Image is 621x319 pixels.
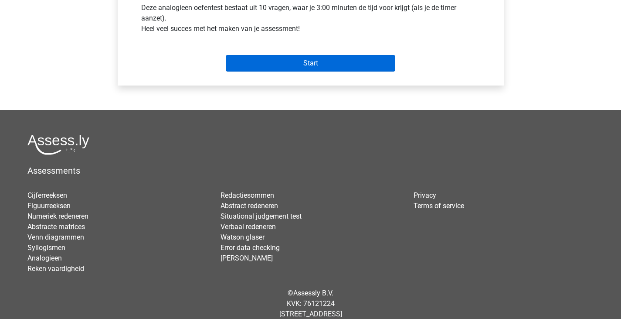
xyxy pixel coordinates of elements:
h5: Assessments [27,165,594,176]
input: Start [226,55,395,72]
a: Watson glaser [221,233,265,241]
div: Deze analogieen oefentest bestaat uit 10 vragen, waar je 3:00 minuten de tijd voor krijgt (als je... [135,3,487,38]
a: Situational judgement test [221,212,302,220]
a: [PERSON_NAME] [221,254,273,262]
a: Numeriek redeneren [27,212,88,220]
a: Figuurreeksen [27,202,71,210]
a: Abstract redeneren [221,202,278,210]
a: Redactiesommen [221,191,274,199]
a: Terms of service [414,202,464,210]
a: Syllogismen [27,244,65,252]
a: Abstracte matrices [27,223,85,231]
a: Error data checking [221,244,280,252]
a: Cijferreeksen [27,191,67,199]
img: Assessly logo [27,134,89,155]
a: Assessly B.V. [293,289,333,297]
a: Verbaal redeneren [221,223,276,231]
a: Venn diagrammen [27,233,84,241]
a: Privacy [414,191,436,199]
a: Analogieen [27,254,62,262]
a: Reken vaardigheid [27,264,84,273]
